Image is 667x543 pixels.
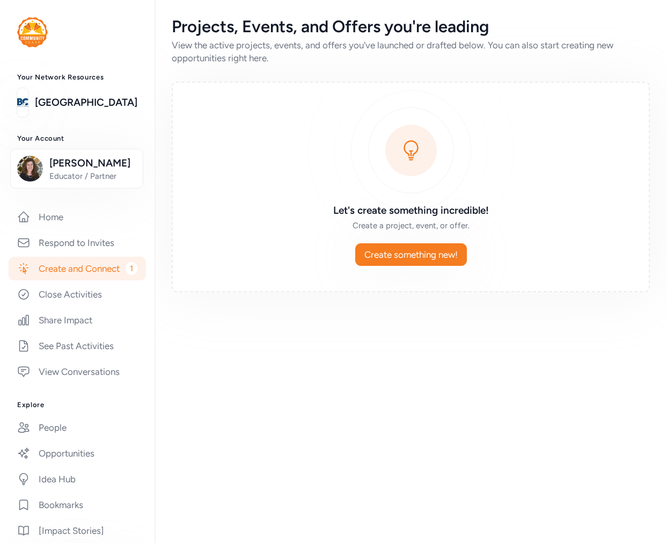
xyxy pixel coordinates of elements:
span: [PERSON_NAME] [49,156,136,171]
a: View Conversations [9,360,146,383]
a: Idea Hub [9,467,146,491]
a: Share Impact [9,308,146,332]
h3: Explore [17,401,137,409]
a: See Past Activities [9,334,146,358]
img: logo [17,91,28,114]
a: People [9,416,146,439]
a: [GEOGRAPHIC_DATA] [35,95,137,110]
h3: Let's create something incredible! [256,203,566,218]
a: Respond to Invites [9,231,146,255]
div: Projects, Events, and Offers you're leading [172,17,650,37]
div: Create a project, event, or offer. [256,220,566,231]
div: View the active projects, events, and offers you've launched or drafted below. You can also start... [172,39,650,64]
span: Educator / Partner [49,171,136,182]
h3: Your Account [17,134,137,143]
a: Opportunities [9,441,146,465]
a: Create and Connect1 [9,257,146,280]
img: logo [17,17,48,47]
a: [Impact Stories] [9,519,146,542]
a: Home [9,205,146,229]
h3: Your Network Resources [17,73,137,82]
button: [PERSON_NAME]Educator / Partner [10,149,143,189]
button: Create something new! [355,243,467,266]
a: Bookmarks [9,493,146,517]
span: 1 [126,262,137,275]
span: Create something new! [364,248,458,261]
a: Close Activities [9,283,146,306]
